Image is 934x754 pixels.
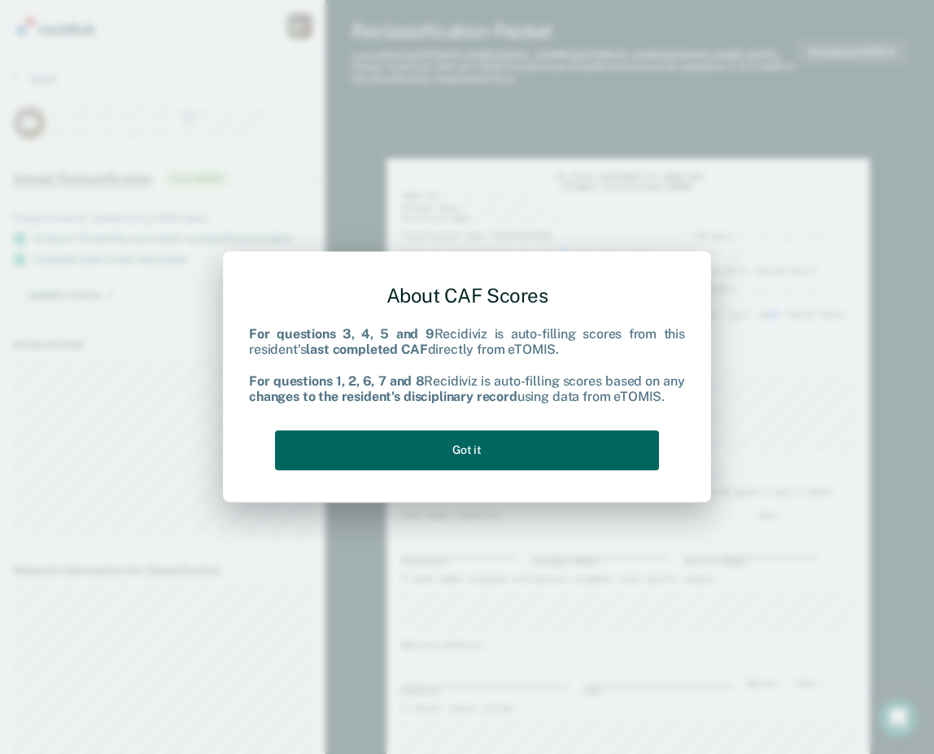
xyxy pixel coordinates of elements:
b: changes to the resident's disciplinary record [249,389,517,404]
div: Recidiviz is auto-filling scores from this resident's directly from eTOMIS. Recidiviz is auto-fil... [249,327,685,405]
div: About CAF Scores [249,271,685,320]
b: For questions 3, 4, 5 and 9 [249,327,434,342]
button: Got it [275,430,659,470]
b: For questions 1, 2, 6, 7 and 8 [249,373,424,389]
b: last completed CAF [306,342,427,358]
